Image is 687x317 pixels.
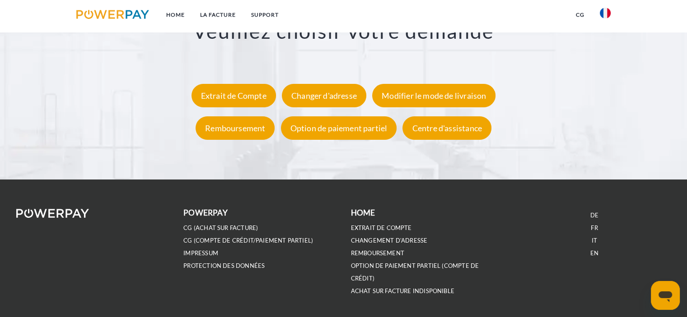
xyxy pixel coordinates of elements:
a: IT [592,237,597,244]
a: Support [243,7,286,23]
a: PROTECTION DES DONNÉES [183,262,265,270]
b: Home [351,208,375,217]
img: logo-powerpay.svg [76,10,149,19]
a: IMPRESSUM [183,249,218,257]
div: Option de paiement partiel [281,116,397,140]
a: Centre d'assistance [400,123,493,133]
div: Remboursement [196,116,275,140]
div: Extrait de Compte [192,84,276,107]
a: DE [590,211,598,219]
a: CG (achat sur facture) [183,224,258,232]
a: REMBOURSEMENT [351,249,404,257]
a: EN [590,249,598,257]
a: OPTION DE PAIEMENT PARTIEL (Compte de crédit) [351,262,479,282]
div: Modifier le mode de livraison [372,84,495,107]
a: EXTRAIT DE COMPTE [351,224,412,232]
a: ACHAT SUR FACTURE INDISPONIBLE [351,287,454,295]
div: Changer d'adresse [282,84,366,107]
img: fr [600,8,611,18]
a: Remboursement [193,123,277,133]
a: CG [568,7,592,23]
a: CG (Compte de crédit/paiement partiel) [183,237,313,244]
a: Extrait de Compte [189,91,278,101]
div: Centre d'assistance [402,116,491,140]
a: Modifier le mode de livraison [370,91,498,101]
a: Changement d'adresse [351,237,428,244]
a: Option de paiement partiel [279,123,399,133]
iframe: Bouton de lancement de la fenêtre de messagerie [651,281,680,310]
a: FR [591,224,598,232]
img: logo-powerpay-white.svg [16,209,89,218]
b: POWERPAY [183,208,227,217]
a: Home [159,7,192,23]
a: Changer d'adresse [280,91,369,101]
a: LA FACTURE [192,7,243,23]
